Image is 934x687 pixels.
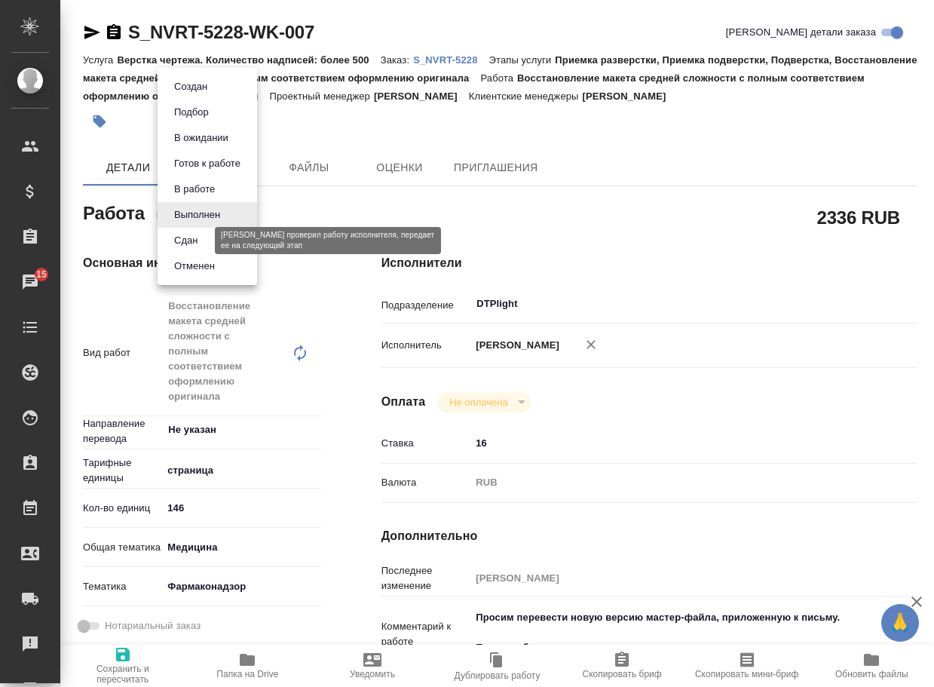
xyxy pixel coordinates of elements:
button: В ожидании [170,130,233,146]
button: В работе [170,181,219,198]
button: Выполнен [170,207,225,223]
button: Отменен [170,258,219,274]
button: Сдан [170,232,202,249]
button: Подбор [170,104,213,121]
button: Создан [170,78,212,95]
button: Готов к работе [170,155,245,172]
